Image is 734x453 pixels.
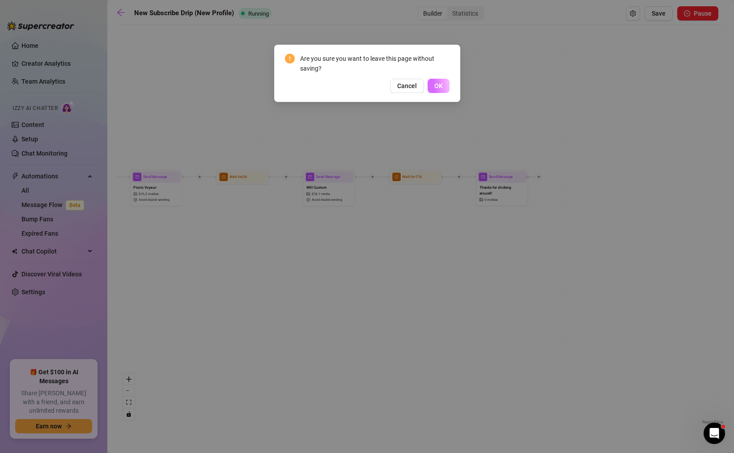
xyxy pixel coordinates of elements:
span: exclamation-circle [285,54,295,64]
span: Cancel [397,82,417,89]
span: OK [434,82,443,89]
iframe: Intercom live chat [704,423,725,444]
div: Are you sure you want to leave this page without saving? [300,54,450,73]
button: Cancel [390,79,424,93]
button: OK [428,79,450,93]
